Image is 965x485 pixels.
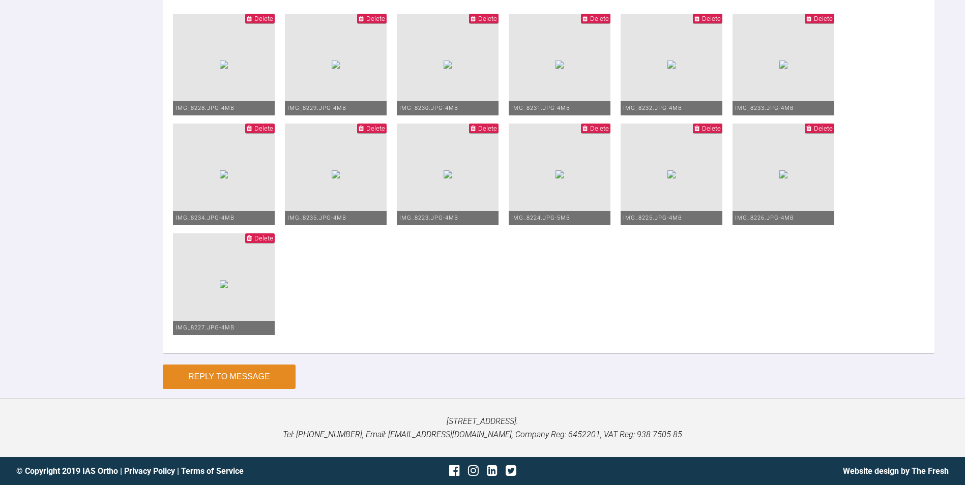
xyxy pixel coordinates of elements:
span: Delete [590,125,609,132]
span: IMG_8224.JPG - 5MB [511,215,570,221]
span: Delete [478,125,497,132]
img: 2cfbc47e-30f2-4d8f-ba6f-c4170c6eacb8 [779,60,787,69]
span: IMG_8228.JPG - 4MB [176,105,235,111]
span: Delete [366,15,385,22]
img: dc6e85d3-db26-485a-8a22-8e1eaf4c56cf [444,60,452,69]
span: IMG_8227.JPG - 4MB [176,324,235,331]
button: Reply to Message [163,365,296,389]
img: b2be7fc3-978b-4ffe-9397-e12a8d8aa519 [667,170,676,178]
div: © Copyright 2019 IAS Ortho | | [16,465,327,478]
span: IMG_8225.JPG - 4MB [623,215,682,221]
span: Delete [254,234,273,242]
img: 6bab7737-87d9-410b-8ed8-acdf96ae0f9b [779,170,787,178]
img: 779b21cd-e264-4de4-b1d2-99aaba5163de [220,170,228,178]
span: IMG_8231.JPG - 4MB [511,105,570,111]
a: Privacy Policy [124,466,175,476]
span: IMG_8234.JPG - 4MB [176,215,235,221]
img: 63087a34-e08e-4eef-ae5e-f47097c5cb07 [667,60,676,69]
img: 9e2598d8-ecd6-4bc7-aefb-ed559f1c111e [555,170,564,178]
a: Terms of Service [181,466,244,476]
span: Delete [590,15,609,22]
span: Delete [814,125,833,132]
span: Delete [814,15,833,22]
img: 301d17d3-f9f3-428f-928f-11a2e99bb854 [444,170,452,178]
span: IMG_8235.JPG - 4MB [287,215,346,221]
img: afb7e2fb-7fa6-4ff3-8631-cebf12c82b16 [220,280,228,288]
img: 75854b7d-e3bd-486f-a367-472df4f34e6c [220,60,228,69]
span: IMG_8223.JPG - 4MB [399,215,458,221]
img: 96f214ee-6553-46a9-8803-3a61c03d667b [555,60,564,69]
span: IMG_8226.JPG - 4MB [735,215,794,221]
span: IMG_8232.JPG - 4MB [623,105,682,111]
span: Delete [366,125,385,132]
p: [STREET_ADDRESS]. Tel: [PHONE_NUMBER], Email: [EMAIL_ADDRESS][DOMAIN_NAME], Company Reg: 6452201,... [16,415,949,441]
span: IMG_8229.JPG - 4MB [287,105,346,111]
img: 101fc423-1065-407f-b1e1-09f38a94320a [332,60,340,69]
a: Website design by The Fresh [843,466,949,476]
span: Delete [254,15,273,22]
span: IMG_8233.JPG - 4MB [735,105,794,111]
img: e6a7b534-0e77-452c-a53d-01d2e661207e [332,170,340,178]
span: Delete [702,15,721,22]
span: Delete [254,125,273,132]
span: IMG_8230.JPG - 4MB [399,105,458,111]
span: Delete [702,125,721,132]
span: Delete [478,15,497,22]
